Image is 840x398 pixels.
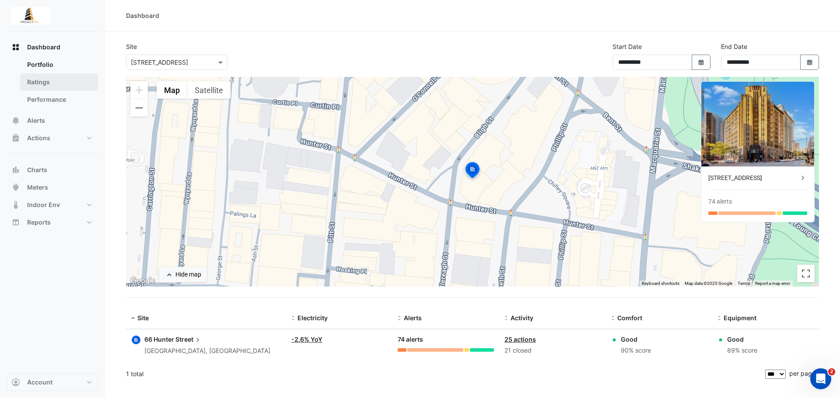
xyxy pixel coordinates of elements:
button: Show satellite imagery [187,81,231,99]
a: Ratings [20,73,98,91]
button: Keyboard shortcuts [642,280,679,287]
app-icon: Charts [11,166,20,174]
img: Google [128,275,157,287]
span: Meters [27,183,48,192]
button: Reports [7,214,98,231]
span: Indoor Env [27,201,60,209]
div: 21 closed [504,346,601,356]
app-icon: Reports [11,218,20,227]
div: 74 alerts [398,335,494,345]
img: Company Logo [10,7,50,24]
span: Alerts [27,116,45,125]
a: -2.6% YoY [291,336,322,343]
span: Charts [27,166,47,174]
iframe: Intercom live chat [810,368,831,389]
app-icon: Indoor Env [11,201,20,209]
button: Show street map [157,81,187,99]
button: Zoom out [130,99,148,117]
div: 89% score [727,346,757,356]
span: Reports [27,218,51,227]
div: Dashboard [7,56,98,112]
span: Map data ©2025 Google [685,281,732,286]
button: Actions [7,129,98,147]
button: Zoom in [130,81,148,99]
app-icon: Actions [11,134,20,142]
span: Electricity [297,314,328,322]
button: Account [7,374,98,391]
div: Dashboard [126,11,159,20]
button: Toggle fullscreen view [797,265,815,282]
span: 66 Hunter [144,336,174,343]
span: Dashboard [27,43,60,52]
button: Indoor Env [7,196,98,214]
span: 2 [828,368,835,375]
div: 74 alerts [708,197,732,206]
label: Start Date [612,42,642,51]
span: Activity [511,314,533,322]
img: 66 Hunter Street [701,82,814,166]
a: 25 actions [504,336,536,343]
a: Terms (opens in new tab) [738,281,750,286]
span: Site [137,314,149,322]
span: Actions [27,134,50,142]
a: Report a map error [755,281,790,286]
button: Dashboard [7,38,98,56]
span: Account [27,378,52,387]
button: Charts [7,161,98,179]
div: 90% score [621,346,651,356]
fa-icon: Select Date [806,59,814,66]
a: Portfolio [20,56,98,73]
div: [STREET_ADDRESS] [708,173,798,183]
app-icon: Dashboard [11,43,20,52]
app-icon: Meters [11,183,20,192]
div: [GEOGRAPHIC_DATA], [GEOGRAPHIC_DATA] [144,346,270,356]
button: Alerts [7,112,98,129]
span: Alerts [404,314,422,322]
div: Good [727,335,757,344]
span: per page [789,370,815,377]
fa-icon: Select Date [697,59,705,66]
button: Meters [7,179,98,196]
div: 1 total [126,363,763,385]
label: End Date [721,42,747,51]
label: Site [126,42,137,51]
span: Street [175,335,202,344]
img: site-pin-selected.svg [463,161,482,182]
a: Open this area in Google Maps (opens a new window) [128,275,157,287]
span: Equipment [724,314,756,322]
span: Comfort [617,314,642,322]
app-icon: Alerts [11,116,20,125]
button: Hide map [159,267,207,282]
div: Good [621,335,651,344]
div: Hide map [175,270,201,279]
a: Performance [20,91,98,108]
